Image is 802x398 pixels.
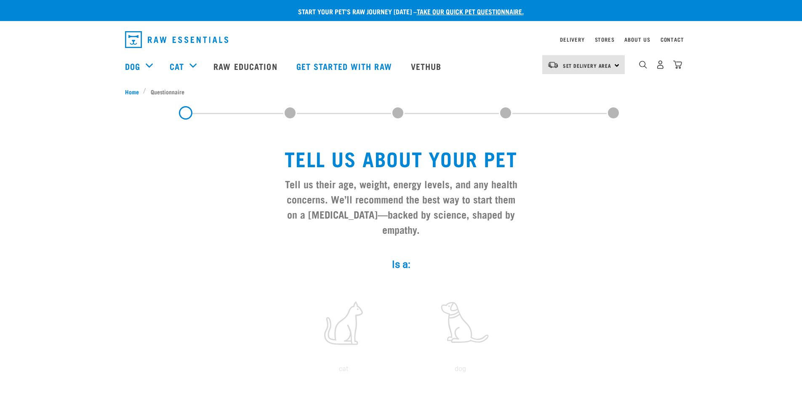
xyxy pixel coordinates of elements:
[125,60,140,72] a: Dog
[563,64,612,67] span: Set Delivery Area
[275,257,528,272] label: Is a:
[417,9,524,13] a: take our quick pet questionnaire.
[118,28,684,51] nav: dropdown navigation
[205,49,288,83] a: Raw Education
[287,364,400,374] p: cat
[170,60,184,72] a: Cat
[125,87,677,96] nav: breadcrumbs
[125,87,144,96] a: Home
[595,38,615,41] a: Stores
[656,60,665,69] img: user.png
[282,147,521,169] h1: Tell us about your pet
[560,38,584,41] a: Delivery
[282,176,521,237] h3: Tell us their age, weight, energy levels, and any health concerns. We’ll recommend the best way t...
[125,87,139,96] span: Home
[125,31,228,48] img: Raw Essentials Logo
[624,38,650,41] a: About Us
[288,49,402,83] a: Get started with Raw
[547,61,559,69] img: van-moving.png
[673,60,682,69] img: home-icon@2x.png
[661,38,684,41] a: Contact
[402,49,452,83] a: Vethub
[639,61,647,69] img: home-icon-1@2x.png
[404,364,517,374] p: dog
